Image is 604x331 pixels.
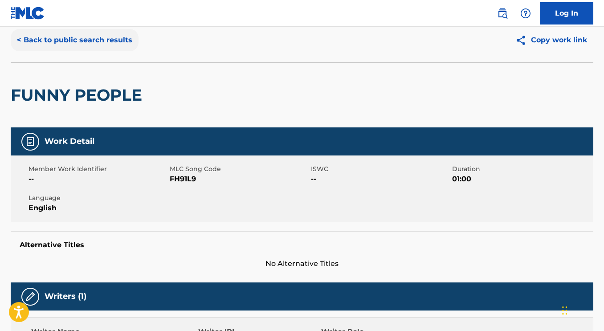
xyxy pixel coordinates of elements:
[29,174,167,184] span: --
[170,174,309,184] span: FH91L9
[509,29,593,51] button: Copy work link
[452,164,591,174] span: Duration
[170,164,309,174] span: MLC Song Code
[25,291,36,302] img: Writers
[520,8,531,19] img: help
[11,85,147,105] h2: FUNNY PEOPLE
[515,35,531,46] img: Copy work link
[45,136,94,147] h5: Work Detail
[29,203,167,213] span: English
[311,174,450,184] span: --
[559,288,604,331] iframe: Chat Widget
[494,4,511,22] a: Public Search
[25,136,36,147] img: Work Detail
[11,7,45,20] img: MLC Logo
[517,4,535,22] div: Help
[29,164,167,174] span: Member Work Identifier
[452,174,591,184] span: 01:00
[29,193,167,203] span: Language
[20,241,584,249] h5: Alternative Titles
[45,291,86,302] h5: Writers (1)
[562,297,567,324] div: Drag
[311,164,450,174] span: ISWC
[497,8,508,19] img: search
[540,2,593,25] a: Log In
[11,29,139,51] button: < Back to public search results
[11,258,593,269] span: No Alternative Titles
